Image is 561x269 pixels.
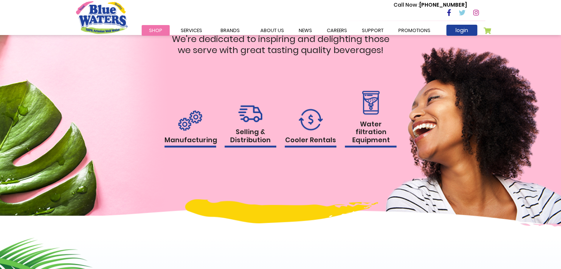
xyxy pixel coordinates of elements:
span: Services [181,27,202,34]
p: [PHONE_NUMBER] [394,1,467,9]
span: Shop [149,27,162,34]
a: Manufacturing [165,110,216,148]
h1: Manufacturing [165,136,216,148]
a: Cooler Rentals [285,109,336,148]
h1: Selling & Distribution [225,128,276,147]
a: careers [319,25,354,36]
span: Brands [221,27,240,34]
h1: Water filtration Equipment [345,120,396,148]
a: News [291,25,319,36]
img: rental [238,105,262,122]
span: Call Now : [394,1,419,8]
img: rental [360,91,381,115]
a: store logo [76,1,128,34]
img: rental [299,109,323,130]
img: rental [178,110,202,130]
a: Promotions [391,25,438,36]
a: support [354,25,391,36]
a: login [446,25,477,36]
a: about us [253,25,291,36]
a: Water filtration Equipment [345,91,396,148]
p: We're dedicated to inspiring and delighting those we serve with great tasting quality beverages! [165,34,397,56]
a: Selling & Distribution [225,105,276,147]
h1: Cooler Rentals [285,136,336,148]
